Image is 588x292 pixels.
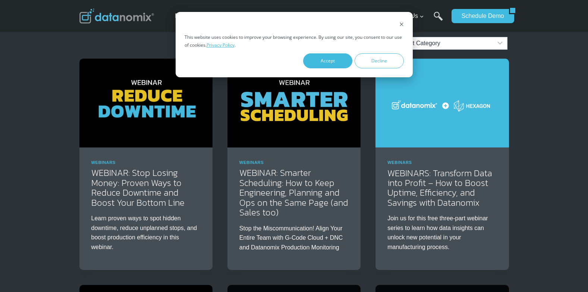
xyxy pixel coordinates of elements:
a: Search [434,12,443,28]
a: Webinars [91,160,116,165]
a: Webinars [239,160,264,165]
p: Join us for this free three-part webinar series to learn how data insights can unlock new potenti... [387,214,497,252]
div: Cookie banner [176,12,413,77]
img: Datanomix [79,9,154,24]
span: About Us [393,11,424,21]
img: WEBINAR: Discover practical ways to reduce downtime, boost productivity, and improve profits in y... [79,59,213,147]
a: Webinars [387,160,412,165]
span: The Difference [214,11,259,21]
a: Schedule Demo [452,9,509,23]
span: Customers [312,11,346,21]
p: Learn proven ways to spot hidden downtime, reduce unplanned stops, and boost production efficienc... [91,214,201,252]
p: This website uses cookies to improve your browsing experience. By using our site, you consent to ... [185,33,404,49]
span: Products [175,11,204,21]
button: Accept [303,53,352,68]
p: Stop the Miscommunication! Align Your Entire Team with G-Code Cloud + DNC and Datanomix Productio... [239,224,349,252]
nav: Primary Navigation [172,4,448,28]
button: Decline [355,53,404,68]
a: Privacy Policy [207,41,235,49]
button: Dismiss cookie banner [399,21,404,29]
img: Smarter Scheduling: How To Keep Engineering, Planning and Ops on the Same Page [227,59,361,147]
span: Partners [356,11,384,21]
a: WEBINAR: Smarter Scheduling: How to Keep Engineering, Planning and Ops on the Same Page (and Sale... [239,166,348,219]
span: Resources [268,11,302,21]
a: WEBINAR: Stop Losing Money: Proven Ways to Reduce Downtime and Boost Your Bottom Line [91,166,185,209]
a: WEBINARS: Transform Data into Profit – How to Boost Uptime, Efficiency, and Savings with Datanomix [387,167,492,209]
img: Hexagon Partners Up with Datanomix [375,59,509,147]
